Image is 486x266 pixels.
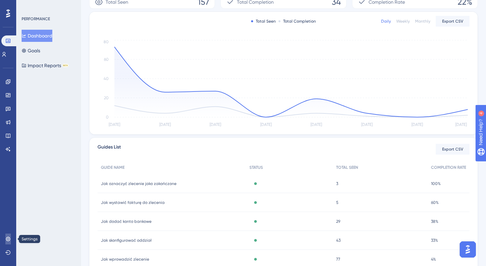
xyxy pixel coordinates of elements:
div: Weekly [396,19,410,24]
span: 100% [431,181,441,186]
span: Jak wprowadzić zlecenie [101,257,149,262]
span: 29 [336,219,340,224]
tspan: 40 [104,76,109,81]
button: Export CSV [436,144,469,155]
span: GUIDE NAME [101,165,125,170]
span: 3 [336,181,338,186]
div: Total Seen [251,19,276,24]
span: Export CSV [442,19,463,24]
span: 77 [336,257,340,262]
tspan: 60 [104,57,109,62]
span: Jak dodać konto bankowe [101,219,152,224]
span: 5 [336,200,339,205]
tspan: [DATE] [310,122,322,127]
span: 33% [431,238,438,243]
span: Need Help? [16,2,42,10]
iframe: UserGuiding AI Assistant Launcher [458,239,478,260]
span: Guides List [98,143,121,155]
tspan: 0 [106,115,109,119]
button: Export CSV [436,16,469,27]
tspan: [DATE] [109,122,120,127]
button: Dashboard [22,30,52,42]
span: 60% [431,200,439,205]
div: Total Completion [278,19,316,24]
span: COMPLETION RATE [431,165,466,170]
span: 43 [336,238,341,243]
tspan: [DATE] [455,122,467,127]
tspan: [DATE] [411,122,423,127]
tspan: [DATE] [361,122,373,127]
span: Jak wystawić fakturę do zlecenia [101,200,165,205]
tspan: 80 [104,39,109,44]
tspan: [DATE] [210,122,221,127]
span: TOTAL SEEN [336,165,358,170]
span: 4% [431,257,436,262]
div: PERFORMANCE [22,16,50,22]
div: 4 [47,3,49,9]
tspan: [DATE] [159,122,171,127]
span: STATUS [249,165,263,170]
button: Goals [22,45,40,57]
tspan: 20 [104,96,109,100]
span: Jak oznaczyć zlecenie jako zakończone [101,181,177,186]
div: Monthly [415,19,430,24]
span: Jak skonfigurować oddział [101,238,152,243]
button: Impact ReportsBETA [22,59,69,72]
span: Export CSV [442,147,463,152]
div: Daily [381,19,391,24]
span: 38% [431,219,438,224]
tspan: [DATE] [260,122,272,127]
div: BETA [62,64,69,67]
